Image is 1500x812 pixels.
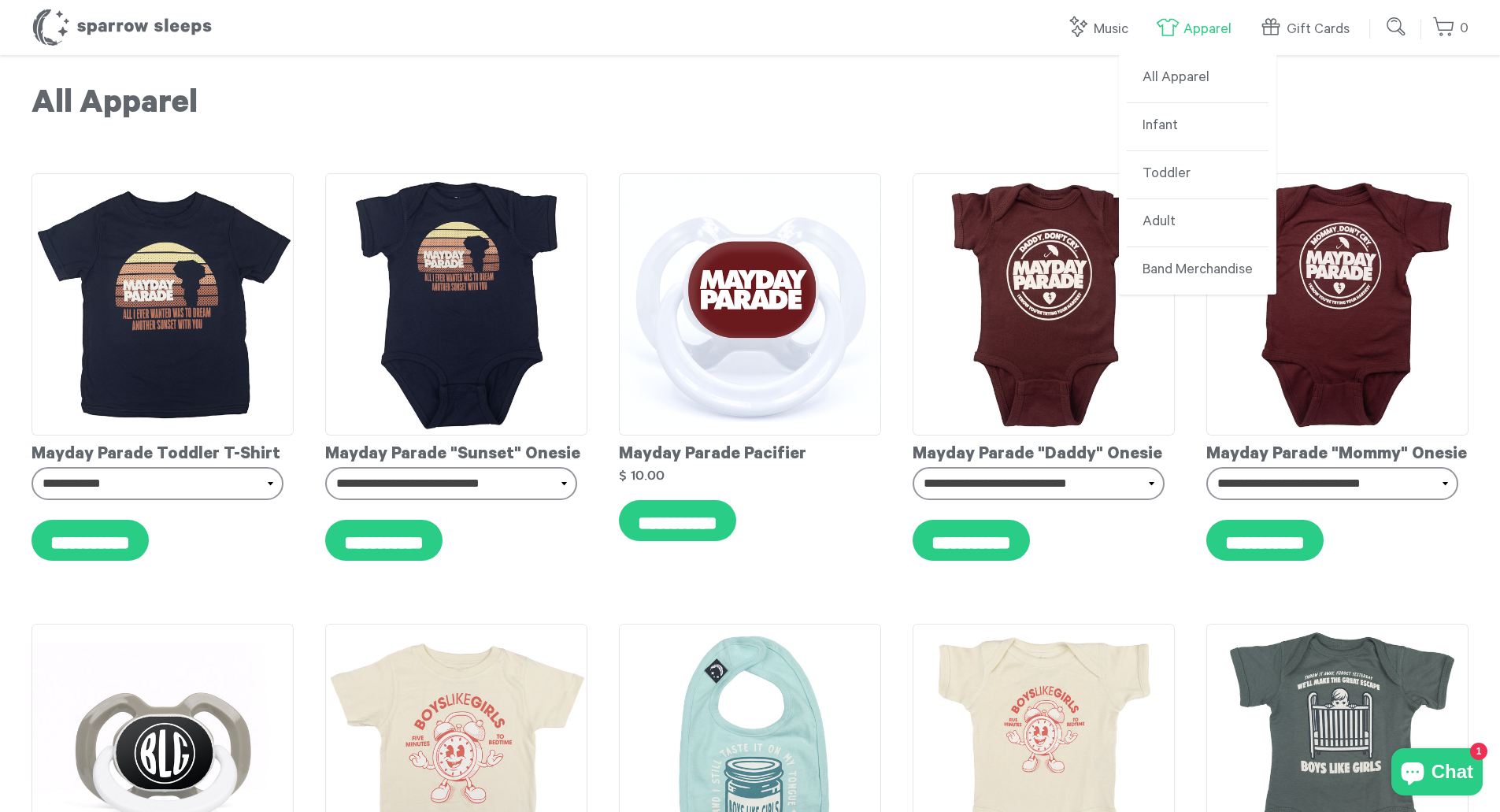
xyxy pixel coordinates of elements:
input: Submit [1381,11,1413,43]
div: Mayday Parade "Daddy" Onesie [913,436,1175,467]
a: All Apparel [1127,55,1269,103]
a: 0 [1432,12,1469,46]
img: MaydayParade-SunsetToddlerT-shirt_grande.png [31,173,294,436]
a: Adult [1127,199,1269,247]
a: Band Merchandise [1127,247,1269,295]
a: Apparel [1156,13,1239,46]
strong: $ 10.00 [619,469,665,482]
div: Mayday Parade "Mommy" Onesie [1206,436,1469,467]
h1: All Apparel [31,87,1469,126]
a: Gift Cards [1259,13,1357,46]
img: MaydayParadePacifierMockup_grande.png [619,173,881,436]
img: Mayday_Parade_-_Daddy_Onesie_grande.png [913,173,1175,436]
a: Infant [1127,103,1269,151]
img: Mayday_Parade_-_Mommy_Onesie_grande.png [1206,173,1469,436]
h1: Sparrow Sleeps [31,8,213,47]
div: Mayday Parade Pacifier [619,436,881,467]
a: Toddler [1127,151,1269,199]
a: Music [1066,13,1136,46]
inbox-online-store-chat: Shopify online store chat [1387,748,1487,799]
img: MaydayParade-SunsetOnesie_grande.png [325,173,587,436]
div: Mayday Parade "Sunset" Onesie [325,436,587,467]
div: Mayday Parade Toddler T-Shirt [31,436,294,467]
